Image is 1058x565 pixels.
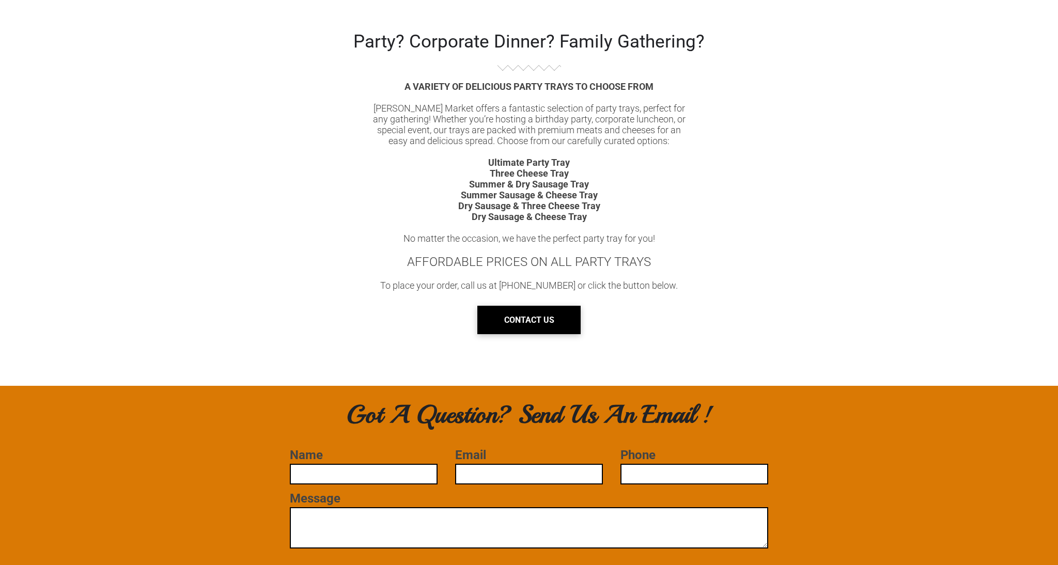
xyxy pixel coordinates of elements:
[455,448,603,462] label: Email
[461,190,598,200] b: Summer Sausage & Cheese Tray
[504,307,554,333] span: CONTACT US
[353,31,705,52] span: Party? Corporate Dinner? Family Gathering?
[290,491,768,506] label: Message
[488,157,570,168] b: Ultimate Party Tray
[369,280,689,291] div: To place your order, call us at [PHONE_NUMBER] or click the button below.
[369,233,689,244] div: No matter the occasion, we have the perfect party tray for you!
[404,81,654,92] b: A VARIETY OF DELICIOUS PARTY TRAYS TO CHOOSE FROM
[458,200,600,211] b: Dry Sausage & Three Cheese Tray
[469,179,589,190] b: Summer & Dry Sausage Tray
[477,306,581,334] a: CONTACT US
[290,448,438,462] label: Name
[620,448,768,462] label: Phone
[472,211,587,222] b: Dry Sausage & Cheese Tray
[407,255,651,269] span: AFFORDABLE PRICES ON ALL PARTY TRAYS
[490,168,569,179] b: Three Cheese Tray
[369,103,689,146] div: [PERSON_NAME] Market offers a fantastic selection of party trays, perfect for any gathering! Whet...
